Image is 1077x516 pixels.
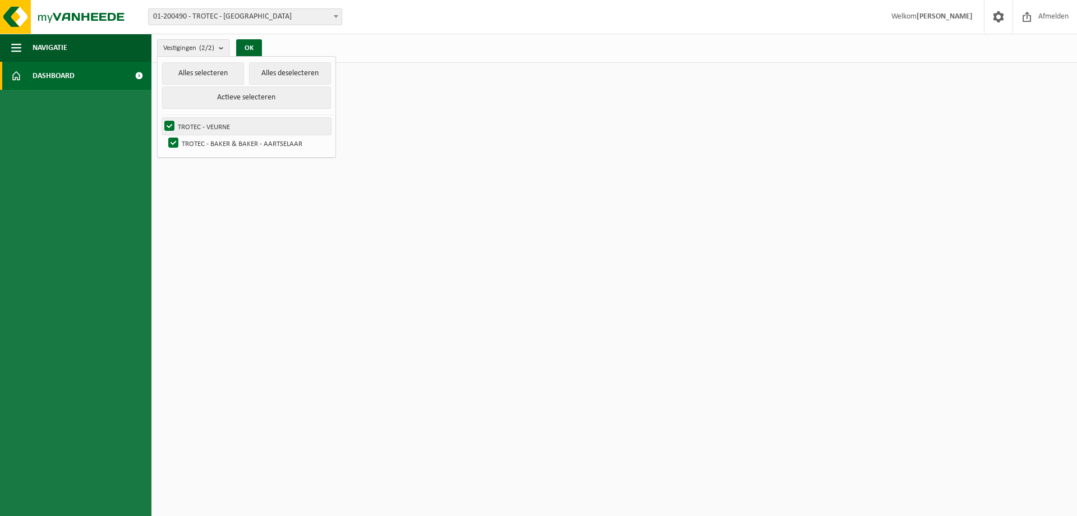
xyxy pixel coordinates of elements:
strong: [PERSON_NAME] [917,12,973,21]
span: 01-200490 - TROTEC - VEURNE [148,8,342,25]
span: Navigatie [33,34,67,62]
button: Alles selecteren [162,62,244,85]
label: TROTEC - VEURNE [162,118,331,135]
button: OK [236,39,262,57]
span: Dashboard [33,62,75,90]
button: Alles deselecteren [249,62,331,85]
button: Vestigingen(2/2) [157,39,229,56]
count: (2/2) [199,44,214,52]
label: TROTEC - BAKER & BAKER - AARTSELAAR [166,135,331,152]
span: 01-200490 - TROTEC - VEURNE [149,9,342,25]
span: Vestigingen [163,40,214,57]
button: Actieve selecteren [162,86,331,109]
